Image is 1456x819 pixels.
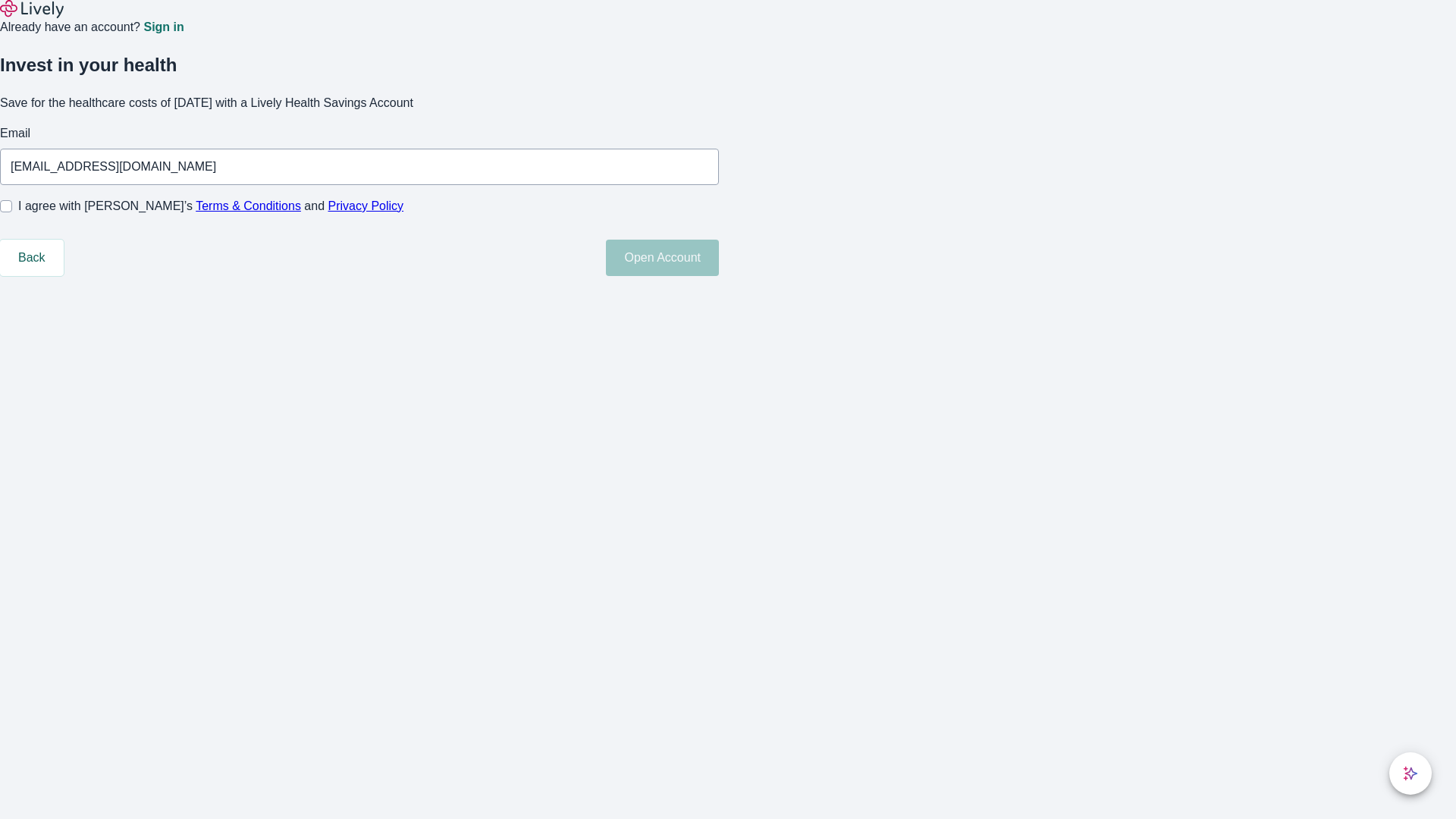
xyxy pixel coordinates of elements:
button: chat [1389,752,1432,795]
span: I agree with [PERSON_NAME]’s and [18,197,403,215]
a: Terms & Conditions [196,199,301,212]
svg: Lively AI Assistant [1403,766,1418,781]
a: Privacy Policy [328,199,404,212]
a: Sign in [143,21,184,33]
